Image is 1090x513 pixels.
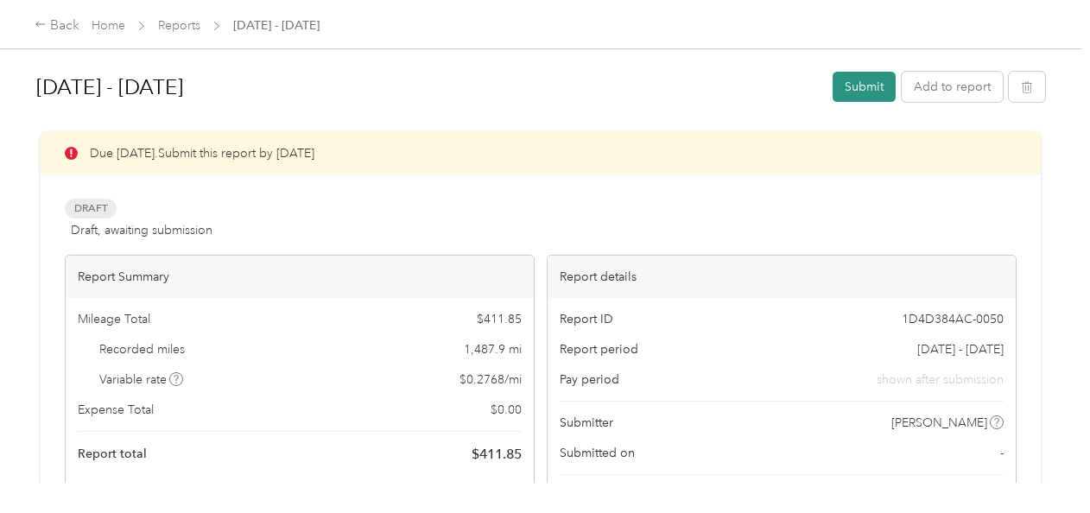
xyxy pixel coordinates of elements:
span: Report total [78,445,147,463]
button: Add to report [902,72,1003,102]
button: Submit [833,72,896,102]
span: Report ID [560,310,613,328]
span: [DATE] - [DATE] [233,16,320,35]
span: Submitted on [560,444,635,462]
div: Due [DATE]. Submit this report by [DATE] [41,132,1041,174]
span: $ 411.85 [477,310,522,328]
span: Recorded miles [99,340,185,358]
span: 1D4D384AC-0050 [902,310,1004,328]
div: Report details [548,256,1016,298]
iframe: Everlance-gr Chat Button Frame [993,416,1090,513]
a: Home [92,18,125,33]
span: Expense Total [78,401,154,419]
span: $ 0.2768 / mi [459,370,522,389]
span: Report period [560,340,638,358]
span: [DATE] - [DATE] [917,340,1004,358]
div: Back [35,16,79,36]
span: Draft [65,199,117,218]
a: Reports [158,18,200,33]
h1: Aug 1 - 31, 2025 [36,66,821,108]
span: 1,487.9 mi [464,340,522,358]
span: $ 0.00 [491,401,522,419]
span: Submitter [560,414,613,432]
span: [PERSON_NAME] [891,414,987,432]
span: shown after submission [877,370,1004,389]
span: $ 411.85 [472,444,522,465]
div: Report Summary [66,256,534,298]
span: Variable rate [99,370,184,389]
span: Mileage Total [78,310,150,328]
span: Pay period [560,370,619,389]
span: Draft, awaiting submission [71,221,212,239]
